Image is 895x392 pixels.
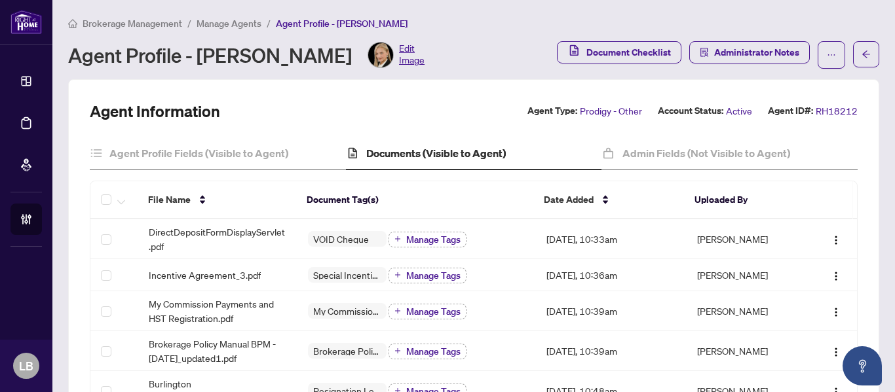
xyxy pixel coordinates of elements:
td: [DATE], 10:39am [536,291,687,331]
th: Document Tag(s) [296,181,533,219]
span: solution [700,48,709,57]
img: Logo [831,235,841,245]
button: Manage Tags [389,344,467,359]
li: / [187,16,191,31]
span: Incentive Agreement_3.pdf [149,268,261,282]
td: [PERSON_NAME] [687,331,806,371]
button: Logo [826,300,847,321]
li: / [267,16,271,31]
span: VOID Cheque [308,234,374,243]
span: plus [394,347,401,354]
button: Logo [826,228,847,249]
td: [PERSON_NAME] [687,219,806,259]
span: ellipsis [827,50,836,60]
span: plus [394,308,401,314]
button: Logo [826,264,847,285]
button: Open asap [843,346,882,385]
h4: Admin Fields (Not Visible to Agent) [622,145,790,161]
label: Agent Type: [527,103,577,118]
td: [PERSON_NAME] [687,291,806,331]
td: [DATE], 10:33am [536,219,687,259]
button: Manage Tags [389,232,467,247]
span: Agent Profile - [PERSON_NAME] [276,18,408,29]
span: Administrator Notes [714,42,799,63]
button: Administrator Notes [689,41,810,63]
span: RH18212 [816,103,858,118]
span: Brokerage Policy Manual [308,346,387,355]
label: Account Status: [658,103,723,118]
td: [PERSON_NAME] [687,259,806,291]
span: Prodigy - Other [580,103,642,118]
h4: Agent Profile Fields (Visible to Agent) [109,145,288,161]
img: logo [10,10,42,34]
span: Manage Tags [406,271,461,280]
div: Agent Profile - [PERSON_NAME] [68,42,425,68]
img: Profile Icon [368,43,393,67]
button: Document Checklist [557,41,681,63]
span: plus [394,236,401,242]
span: File Name [148,192,191,207]
th: Uploaded By [684,181,803,219]
span: Active [726,103,752,118]
span: My Commission Payments and HST Registration.pdf [149,296,287,325]
button: Manage Tags [389,304,467,319]
span: My Commission Payments and HST Registration [308,306,387,315]
th: File Name [138,181,295,219]
span: home [68,19,77,28]
span: Manage Tags [406,347,461,356]
span: Special Incentive Agreement [308,270,387,279]
span: arrow-left [862,50,871,59]
span: Manage Agents [197,18,261,29]
h2: Agent Information [90,101,220,122]
button: Manage Tags [389,268,467,283]
span: Date Added [544,192,594,207]
span: DirectDepositFormDisplayServlet.pdf [149,224,287,253]
span: Brokerage Policy Manual BPM - [DATE]_updated1.pdf [149,336,287,365]
img: Logo [831,271,841,281]
span: Brokerage Management [83,18,182,29]
span: plus [394,272,401,278]
td: [DATE], 10:39am [536,331,687,371]
span: Edit Image [399,42,425,68]
th: Date Added [533,181,683,219]
img: Logo [831,307,841,317]
span: Manage Tags [406,307,461,316]
td: [DATE], 10:36am [536,259,687,291]
img: Logo [831,347,841,357]
span: Manage Tags [406,235,461,244]
span: Document Checklist [586,42,671,63]
h4: Documents (Visible to Agent) [366,145,506,161]
label: Agent ID#: [768,103,813,118]
span: LB [19,357,33,375]
button: Logo [826,340,847,361]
